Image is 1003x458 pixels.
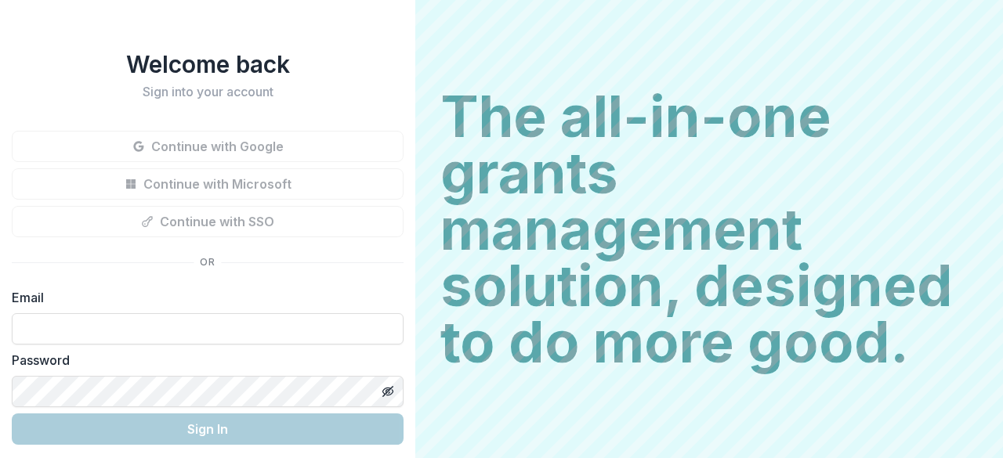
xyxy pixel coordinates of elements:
[12,131,404,162] button: Continue with Google
[12,206,404,237] button: Continue with SSO
[12,50,404,78] h1: Welcome back
[12,288,394,307] label: Email
[375,379,400,404] button: Toggle password visibility
[12,85,404,99] h2: Sign into your account
[12,351,394,370] label: Password
[12,168,404,200] button: Continue with Microsoft
[12,413,404,445] button: Sign In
